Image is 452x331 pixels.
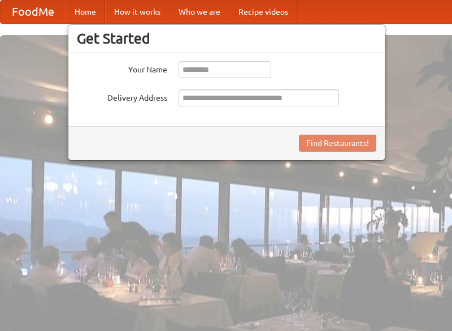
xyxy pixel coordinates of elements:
label: Your Name [77,61,167,75]
a: Who we are [169,1,229,23]
a: Recipe videos [229,1,297,23]
h3: Get Started [77,30,376,47]
a: Home [66,1,105,23]
a: FoodMe [1,1,66,23]
label: Delivery Address [77,89,167,104]
button: Find Restaurants! [299,135,376,152]
a: How it works [105,1,169,23]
